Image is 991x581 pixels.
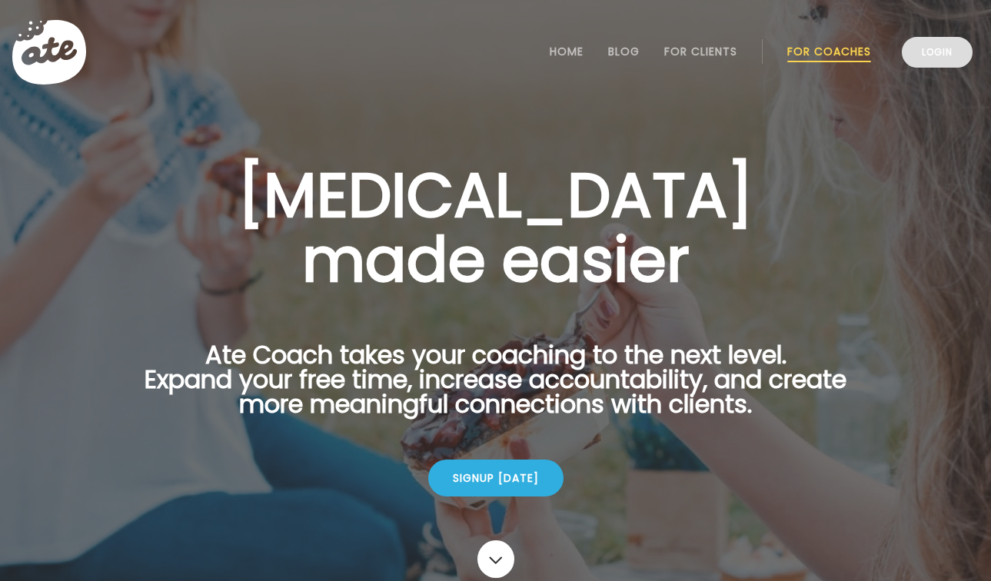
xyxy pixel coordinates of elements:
a: For Clients [664,45,737,58]
a: Blog [608,45,640,58]
a: Login [902,37,973,68]
a: Home [550,45,584,58]
div: Signup [DATE] [428,460,564,496]
p: Ate Coach takes your coaching to the next level. Expand your free time, increase accountability, ... [121,343,871,435]
h1: [MEDICAL_DATA] made easier [121,163,871,292]
a: For Coaches [787,45,871,58]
